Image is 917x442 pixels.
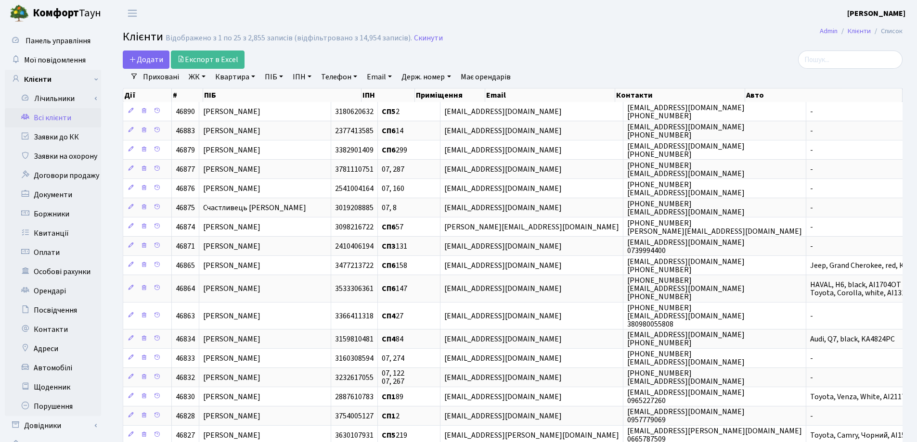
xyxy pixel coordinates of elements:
span: - [810,311,813,321]
span: [PERSON_NAME] [203,260,260,271]
a: Довідники [5,416,101,435]
span: [EMAIL_ADDRESS][DOMAIN_NAME] [444,202,562,213]
th: Приміщення [415,88,485,102]
a: Особові рахунки [5,262,101,281]
span: 46877 [176,164,195,175]
span: [EMAIL_ADDRESS][DOMAIN_NAME] [444,353,562,364]
b: СП6 [382,145,396,155]
b: СП1 [382,391,396,402]
b: СП4 [382,311,396,321]
a: Квартира [211,69,259,85]
span: 46863 [176,311,195,321]
span: [PERSON_NAME] [203,430,260,441]
span: 2 [382,106,400,117]
span: [EMAIL_ADDRESS][DOMAIN_NAME] [PHONE_NUMBER] [627,329,745,348]
span: [PHONE_NUMBER] [EMAIL_ADDRESS][DOMAIN_NAME] [627,179,745,198]
span: [EMAIL_ADDRESS][DOMAIN_NAME] [444,241,562,252]
span: [PERSON_NAME] [203,164,260,175]
span: 46828 [176,411,195,421]
span: [EMAIL_ADDRESS][DOMAIN_NAME] [PHONE_NUMBER] [627,141,745,160]
span: [PERSON_NAME] [203,241,260,252]
span: [PERSON_NAME] [203,106,260,117]
b: СП6 [382,260,396,271]
span: 3781110751 [335,164,374,175]
span: [PERSON_NAME][EMAIL_ADDRESS][DOMAIN_NAME] [444,222,619,232]
span: 3366411318 [335,311,374,321]
span: Toyota, Venza, White, АI2117ОК [810,391,916,402]
span: [EMAIL_ADDRESS][DOMAIN_NAME] [444,283,562,294]
span: 46871 [176,241,195,252]
b: СП6 [382,222,396,232]
a: [PERSON_NAME] [847,8,905,19]
span: [EMAIL_ADDRESS][PERSON_NAME][DOMAIN_NAME] [444,430,619,441]
b: СП5 [382,430,396,441]
span: 219 [382,430,407,441]
span: 07, 287 [382,164,404,175]
span: Таун [33,5,101,22]
a: Договори продажу [5,166,101,185]
span: - [810,183,813,194]
span: [EMAIL_ADDRESS][DOMAIN_NAME] [PHONE_NUMBER] [627,102,745,121]
span: 46883 [176,126,195,136]
span: [PERSON_NAME] [203,183,260,194]
span: 07, 122 07, 267 [382,368,404,387]
span: 46874 [176,222,195,232]
a: Експорт в Excel [171,51,245,69]
th: # [172,88,203,102]
span: [PHONE_NUMBER] [EMAIL_ADDRESS][DOMAIN_NAME] [PHONE_NUMBER] [627,275,745,302]
a: Оплати [5,243,101,262]
a: Панель управління [5,31,101,51]
span: 46875 [176,202,195,213]
th: ПІБ [203,88,362,102]
span: [EMAIL_ADDRESS][DOMAIN_NAME] [444,106,562,117]
input: Пошук... [798,51,903,69]
span: 57 [382,222,403,232]
span: [EMAIL_ADDRESS][DOMAIN_NAME] [444,372,562,383]
span: 07, 274 [382,353,404,364]
li: Список [871,26,903,37]
span: - [810,126,813,136]
a: Контакти [5,320,101,339]
span: [EMAIL_ADDRESS][DOMAIN_NAME] [PHONE_NUMBER] [627,256,745,275]
a: Порушення [5,397,101,416]
span: [EMAIL_ADDRESS][DOMAIN_NAME] [444,311,562,321]
span: [PHONE_NUMBER] [PERSON_NAME][EMAIL_ADDRESS][DOMAIN_NAME] [627,218,802,237]
a: Автомобілі [5,358,101,378]
span: [EMAIL_ADDRESS][DOMAIN_NAME] 0965227260 [627,387,745,406]
span: 3382901409 [335,145,374,155]
span: 46865 [176,260,195,271]
span: [PHONE_NUMBER] [EMAIL_ADDRESS][DOMAIN_NAME] 380980055808 [627,303,745,329]
span: 131 [382,241,407,252]
span: [PHONE_NUMBER] [EMAIL_ADDRESS][DOMAIN_NAME] [627,160,745,179]
a: Додати [123,51,169,69]
span: 2377413585 [335,126,374,136]
span: [PERSON_NAME] [203,372,260,383]
span: 07, 8 [382,202,397,213]
b: СП5 [382,106,396,117]
a: ЖК [185,69,209,85]
span: [PHONE_NUMBER] [EMAIL_ADDRESS][DOMAIN_NAME] [627,349,745,367]
span: 84 [382,334,403,344]
span: [EMAIL_ADDRESS][DOMAIN_NAME] 0957779069 [627,406,745,425]
span: [EMAIL_ADDRESS][DOMAIN_NAME] [PHONE_NUMBER] [627,122,745,140]
a: Телефон [317,69,361,85]
span: Счастливець [PERSON_NAME] [203,202,306,213]
span: [EMAIL_ADDRESS][DOMAIN_NAME] 0739994400 [627,237,745,256]
a: Держ. номер [398,69,454,85]
th: ІПН [362,88,415,102]
span: Audi, Q7, black, KA4824PC [810,334,895,344]
span: 3232617055 [335,372,374,383]
a: Щоденник [5,378,101,397]
th: Email [485,88,615,102]
span: 46879 [176,145,195,155]
b: СП1 [382,411,396,421]
span: [EMAIL_ADDRESS][DOMAIN_NAME] [444,391,562,402]
a: Email [363,69,396,85]
span: 3754005127 [335,411,374,421]
span: [EMAIL_ADDRESS][DOMAIN_NAME] [444,126,562,136]
span: 3019208885 [335,202,374,213]
span: 158 [382,260,407,271]
span: - [810,372,813,383]
span: Мої повідомлення [24,55,86,65]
